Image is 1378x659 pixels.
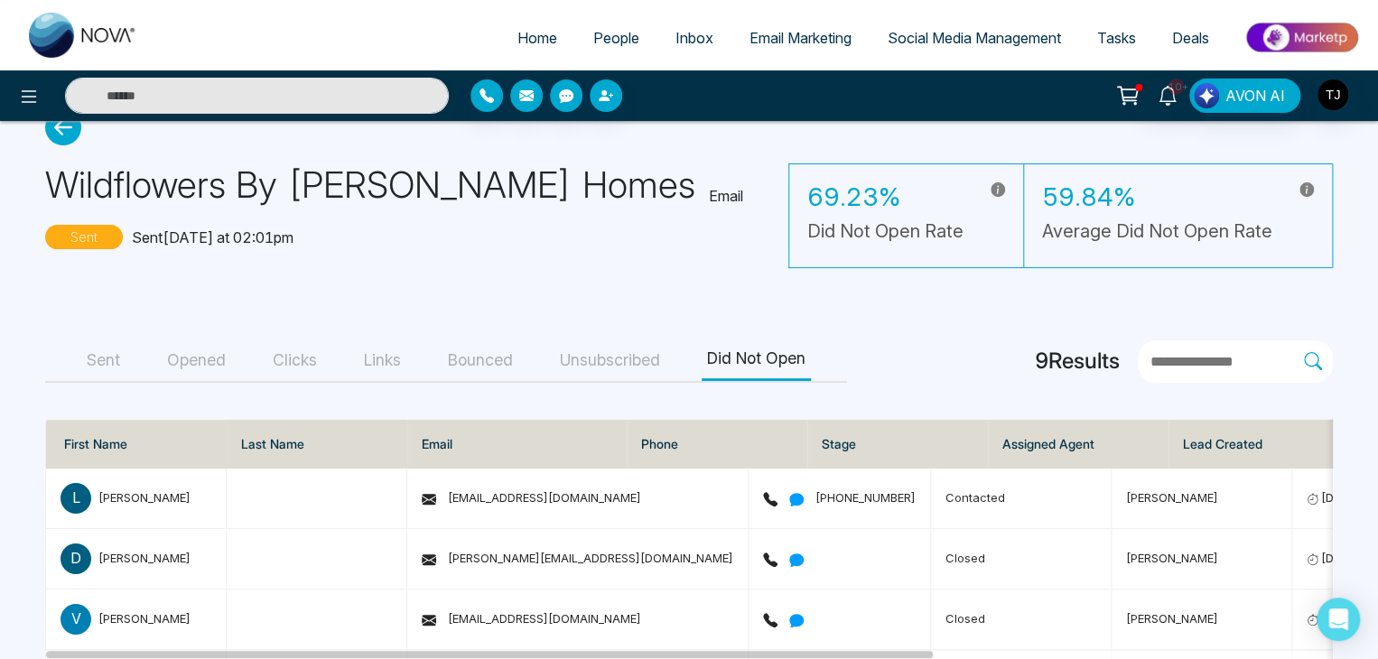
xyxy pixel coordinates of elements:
[442,340,518,381] button: Bounced
[1042,220,1272,242] h5: Average Did Not Open Rate
[945,611,985,626] span: Closed
[807,420,988,469] th: Stage
[750,29,852,47] span: Email Marketing
[1126,611,1218,626] span: [PERSON_NAME]
[98,549,191,567] div: [PERSON_NAME]
[132,227,293,248] p: Sent [DATE] at 02:01pm
[675,29,713,47] span: Inbox
[807,182,964,213] h3: 69.23%
[45,163,695,207] h1: Wildflowers By [PERSON_NAME] Homes
[358,340,406,381] button: Links
[731,21,870,55] a: Email Marketing
[227,420,407,469] th: Last Name
[1154,21,1227,55] a: Deals
[98,488,191,506] div: [PERSON_NAME]
[1126,551,1218,565] span: [PERSON_NAME]
[1035,348,1120,375] h4: 9 Results
[1194,83,1219,108] img: Lead Flow
[1169,420,1366,469] th: Lead Created
[1097,29,1136,47] span: Tasks
[61,543,91,574] p: D
[888,29,1061,47] span: Social Media Management
[945,490,1005,505] span: Contacted
[1236,17,1367,58] img: Market-place.gif
[407,420,627,469] th: Email
[61,604,91,635] p: V
[422,490,641,505] span: [EMAIL_ADDRESS][DOMAIN_NAME]
[61,483,211,514] span: L[PERSON_NAME]
[267,340,322,381] button: Clicks
[1168,79,1184,95] span: 10+
[1126,490,1218,505] span: [PERSON_NAME]
[422,611,641,626] span: [EMAIL_ADDRESS][DOMAIN_NAME]
[499,21,575,55] a: Home
[29,13,137,58] img: Nova CRM Logo
[81,340,126,381] button: Sent
[1172,29,1209,47] span: Deals
[61,543,211,574] span: D[PERSON_NAME]
[46,420,227,469] th: First Name
[61,604,211,635] span: V[PERSON_NAME]
[1225,85,1285,107] span: AVON AI
[162,340,231,381] button: Opened
[593,29,639,47] span: People
[807,220,964,242] h5: Did Not Open Rate
[575,21,657,55] a: People
[763,490,916,505] span: [PHONE_NUMBER]
[1042,182,1272,213] h3: 59.84%
[702,340,811,381] button: Did Not Open
[709,185,743,207] p: Email
[627,420,807,469] th: Phone
[422,551,733,565] span: [PERSON_NAME][EMAIL_ADDRESS][DOMAIN_NAME]
[657,21,731,55] a: Inbox
[1146,79,1189,110] a: 10+
[988,420,1169,469] th: Assigned Agent
[98,609,191,627] div: [PERSON_NAME]
[1189,79,1300,113] button: AVON AI
[1317,79,1348,110] img: User Avatar
[61,483,91,514] p: L
[1079,21,1154,55] a: Tasks
[945,551,985,565] span: Closed
[45,225,123,249] p: Sent
[1317,598,1360,641] div: Open Intercom Messenger
[554,340,666,381] button: Unsubscribed
[870,21,1079,55] a: Social Media Management
[517,29,557,47] span: Home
